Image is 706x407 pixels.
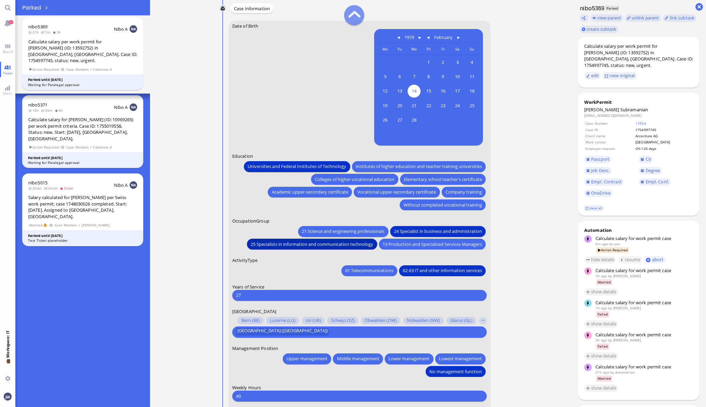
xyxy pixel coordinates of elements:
[2,91,14,96] span: Stats
[596,247,629,253] span: Action Required
[382,46,388,52] span: Mo
[379,239,486,250] button: 13 Production and Specialized Services Managers
[578,4,605,12] h1: nibo5369
[584,167,612,174] a: Job Desc.
[130,181,137,189] img: NA
[114,26,128,32] span: Nibo A
[379,114,392,127] span: 26
[421,55,436,69] button: February 1, 1979
[408,99,421,112] span: 21
[392,69,407,84] button: February 6, 1979
[28,160,137,165] div: Waiting for Paralegal approval
[41,30,53,34] span: 1m
[635,139,692,145] td: [GEOGRAPHIC_DATA]
[53,30,63,34] span: 3h
[28,155,137,160] div: Parked until [DATE]
[5,358,10,373] span: 💼 Workspace: IT
[45,5,47,10] span: 3
[130,103,137,111] img: NA
[595,235,693,241] div: Calculate salary for work permit case
[333,353,383,364] button: Middle management
[436,55,450,69] button: February 2, 1979
[29,144,59,150] span: Action Required
[620,107,648,113] span: Subramanian
[422,70,435,83] span: 8
[28,180,47,186] a: nibo5015
[407,318,440,324] span: Nidwalden (NW)
[397,46,402,52] span: Tu
[450,69,465,84] button: February 10, 1979
[352,161,486,172] button: Institutes of higher education and teacher training universities
[311,174,398,185] button: Colleges of higher vocational education
[378,113,392,127] button: February 26, 1979
[1,49,14,54] span: Board
[584,256,616,264] button: hide details
[615,370,635,375] span: automation@bluelakelegal.com
[585,139,634,145] td: Work canton
[251,241,373,248] span: 25 Specialists in information and communication technology
[379,99,392,112] span: 19
[232,384,261,391] span: Weekly Hours
[450,84,465,98] button: February 17, 1979
[232,308,276,314] span: [GEOGRAPHIC_DATA]
[646,179,669,185] span: Empl. Conf.
[596,279,613,285] span: Aborted
[625,14,661,22] button: unlink parent
[82,222,110,228] span: [PERSON_NAME]
[584,288,618,296] button: show details
[595,241,608,246] span: 6m ago
[392,98,407,113] button: February 20, 1979
[580,26,618,33] button: create subtask
[426,366,486,377] button: No management function
[354,187,440,198] button: Vocational upper-secondary certificate
[237,317,263,324] button: Bern (BE)
[408,85,421,98] span: 14
[426,46,431,52] span: Th
[393,99,406,112] span: 20
[437,85,450,98] span: 16
[392,84,407,98] button: February 13, 1979
[596,311,609,317] span: Failed
[244,161,350,172] button: Universities and Federal Institutes of Technology
[595,338,607,342] span: 2h ago
[450,55,465,69] button: February 3, 1979
[327,317,358,324] button: Schwyz (SZ)
[29,222,42,228] span: Aborted
[28,24,47,30] a: nibo5369
[378,69,392,84] button: February 5, 1979
[28,194,137,220] div: Salary calculated for [PERSON_NAME] per Swiss work permit; case 1748030026 completed. Start: [DAT...
[247,239,377,250] button: 25 Specialists in information and communication technology
[608,273,612,278] span: by
[306,318,321,324] span: Uri (UR)
[639,156,653,163] a: CV
[429,368,482,375] span: No management function
[584,205,604,211] a: view all
[584,384,618,392] button: show details
[591,179,622,185] span: Empl. Contract
[22,4,43,12] span: Parked
[28,233,137,238] div: Parked until [DATE]
[421,84,436,98] button: February 15, 1979
[445,188,482,196] span: Company training
[60,186,75,191] span: 3mon
[403,201,482,209] span: Without completed vocational training
[584,107,619,113] span: [PERSON_NAME]
[270,318,295,324] span: Lucerne (LU)
[436,84,450,98] button: February 16, 1979
[28,108,41,113] span: 16h
[584,190,613,197] a: OneDrive
[436,69,450,84] button: February 9, 1979
[437,56,450,69] span: 2
[402,33,416,41] button: 1979
[595,299,693,306] div: Calculate salary for work permit case
[379,70,392,83] span: 5
[584,156,612,163] a: Passport
[407,98,421,113] button: February 21, 1979
[241,318,260,324] span: Bern (BE)
[584,227,693,233] div: Automation
[595,364,693,370] div: Calculate salary for work permit case
[392,113,407,127] button: February 27, 1979
[437,99,450,112] span: 23
[432,33,454,41] button: February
